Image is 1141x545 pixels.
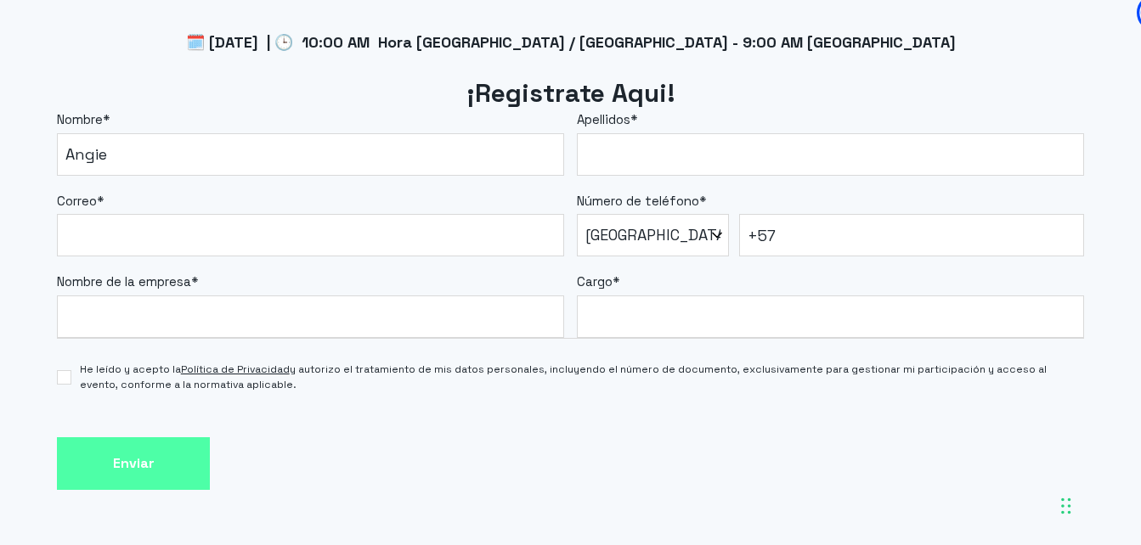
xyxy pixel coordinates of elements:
[186,32,956,52] span: 🗓️ [DATE] | 🕒 10:00 AM Hora [GEOGRAPHIC_DATA] / [GEOGRAPHIC_DATA] - 9:00 AM [GEOGRAPHIC_DATA]
[57,76,1084,111] h2: ¡Registrate Aqui!
[57,370,71,385] input: He leído y acepto laPolítica de Privacidady autorizo el tratamiento de mis datos personales, incl...
[577,273,613,289] span: Cargo
[577,193,699,209] span: Número de teléfono
[1061,480,1071,531] div: Drag
[80,362,1084,392] span: He leído y acepto la y autorizo el tratamiento de mis datos personales, incluyendo el número de d...
[57,273,191,289] span: Nombre de la empresa
[57,193,97,209] span: Correo
[835,328,1141,545] iframe: Chat Widget
[57,111,103,127] span: Nombre
[57,437,210,491] input: Enviar
[577,111,630,127] span: Apellidos
[181,362,290,376] a: Política de Privacidad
